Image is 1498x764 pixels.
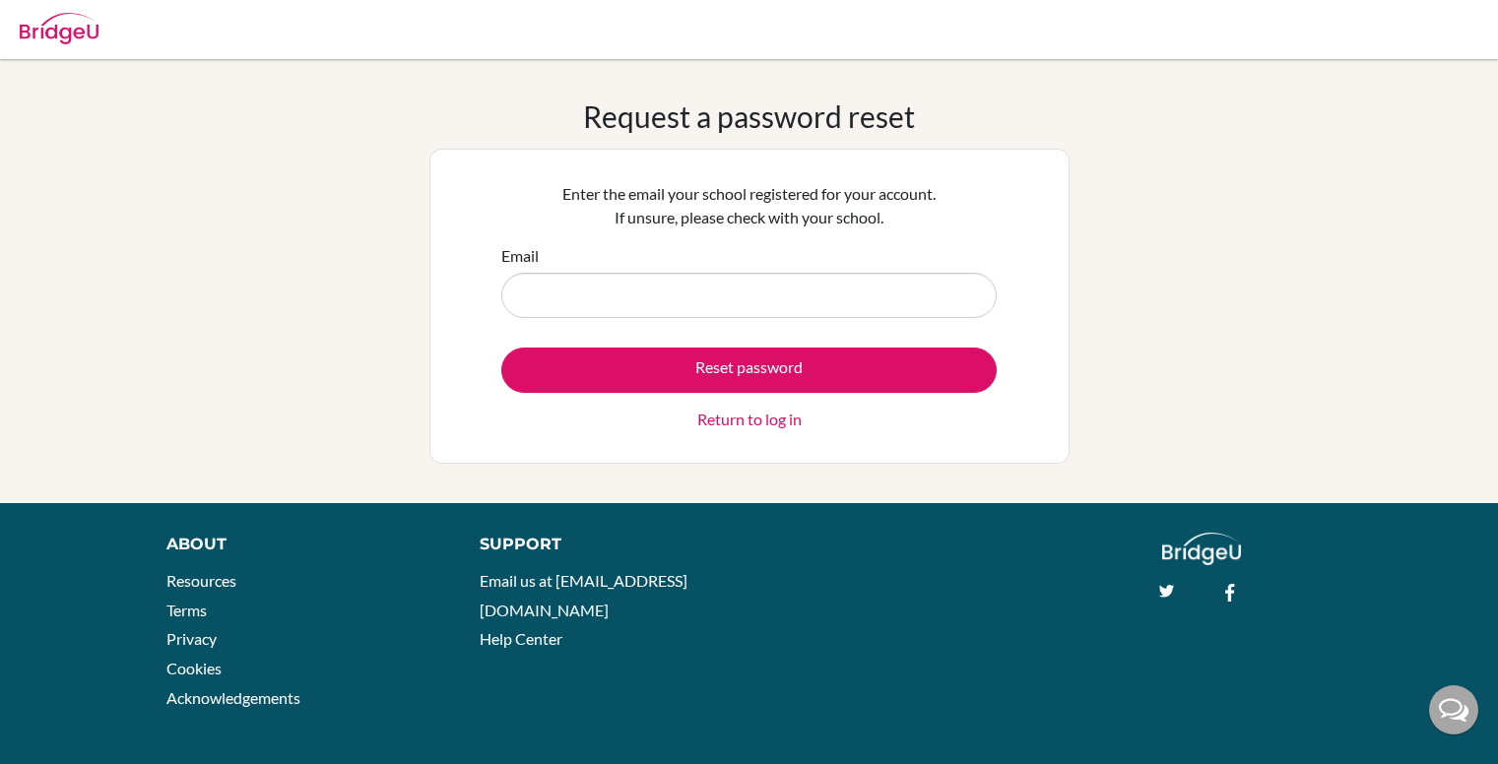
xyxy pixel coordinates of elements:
[1162,533,1242,565] img: logo_white@2x-f4f0deed5e89b7ecb1c2cc34c3e3d731f90f0f143d5ea2071677605dd97b5244.png
[480,629,562,648] a: Help Center
[166,688,300,707] a: Acknowledgements
[166,601,207,619] a: Terms
[583,98,915,134] h1: Request a password reset
[480,533,728,556] div: Support
[697,408,802,431] a: Return to log in
[20,13,98,44] img: Bridge-U
[166,571,236,590] a: Resources
[166,533,435,556] div: About
[166,659,222,677] a: Cookies
[166,629,217,648] a: Privacy
[501,182,997,229] p: Enter the email your school registered for your account. If unsure, please check with your school.
[480,571,687,619] a: Email us at [EMAIL_ADDRESS][DOMAIN_NAME]
[501,244,539,268] label: Email
[501,348,997,393] button: Reset password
